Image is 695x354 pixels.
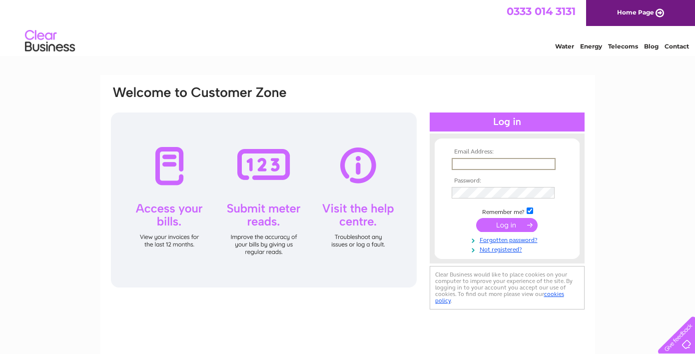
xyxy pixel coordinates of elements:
[430,266,585,309] div: Clear Business would like to place cookies on your computer to improve your experience of the sit...
[24,26,75,56] img: logo.png
[555,42,574,50] a: Water
[435,290,564,304] a: cookies policy
[449,177,565,184] th: Password:
[449,206,565,216] td: Remember me?
[452,244,565,253] a: Not registered?
[476,218,538,232] input: Submit
[112,5,584,48] div: Clear Business is a trading name of Verastar Limited (registered in [GEOGRAPHIC_DATA] No. 3667643...
[452,234,565,244] a: Forgotten password?
[449,148,565,155] th: Email Address:
[580,42,602,50] a: Energy
[608,42,638,50] a: Telecoms
[644,42,659,50] a: Blog
[507,5,576,17] a: 0333 014 3131
[665,42,689,50] a: Contact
